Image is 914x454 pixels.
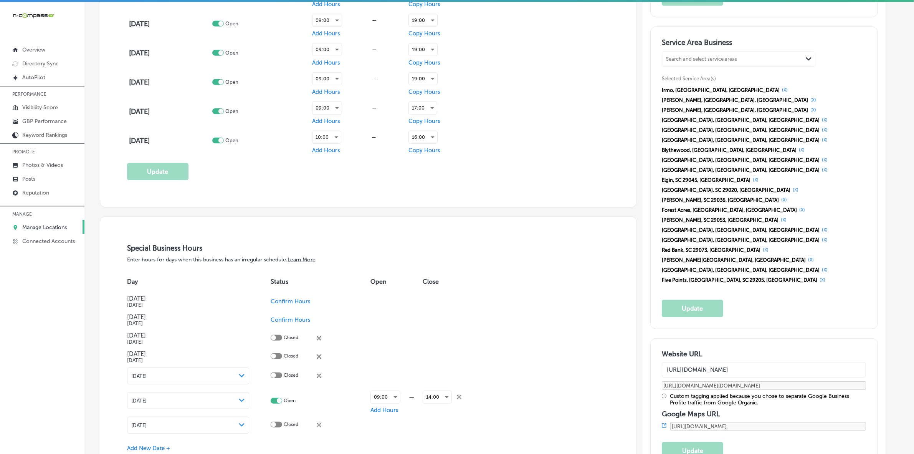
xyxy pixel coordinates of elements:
[662,107,808,113] span: [PERSON_NAME], [GEOGRAPHIC_DATA], [GEOGRAPHIC_DATA]
[312,147,340,154] span: Add Hours
[408,59,440,66] span: Copy Hours
[127,350,249,358] h4: [DATE]
[22,118,67,125] p: GBP Performance
[662,217,778,223] span: [PERSON_NAME], SC 29053, [GEOGRAPHIC_DATA]
[806,257,816,263] button: (X)
[127,271,271,292] th: Day
[662,147,797,153] span: Blythewood, [GEOGRAPHIC_DATA], [GEOGRAPHIC_DATA]
[409,102,437,114] div: 17:00
[662,187,790,193] span: [GEOGRAPHIC_DATA], SC 29020, [GEOGRAPHIC_DATA]
[284,353,299,361] p: Closed
[342,47,407,52] div: —
[127,244,610,253] h3: Special Business Hours
[423,271,489,292] th: Close
[225,79,238,85] p: Open
[820,117,830,123] button: (X)
[22,238,75,244] p: Connected Accounts
[127,163,188,180] button: Update
[662,207,797,213] span: Forest Acres, [GEOGRAPHIC_DATA], [GEOGRAPHIC_DATA]
[22,162,63,168] p: Photos & Videos
[670,393,866,406] div: Custom tagging applied because you chose to separate Google Business Profile traffic from Google ...
[820,157,830,163] button: (X)
[662,237,820,243] span: [GEOGRAPHIC_DATA], [GEOGRAPHIC_DATA], [GEOGRAPHIC_DATA]
[371,391,400,403] div: 09:00
[408,30,440,37] span: Copy Hours
[370,271,423,292] th: Open
[127,321,249,326] h5: [DATE]
[662,362,866,378] input: Add Location Website
[312,59,340,66] span: Add Hours
[22,60,59,67] p: Directory Sync
[409,43,437,56] div: 19:00
[662,87,780,93] span: Irmo, [GEOGRAPHIC_DATA], [GEOGRAPHIC_DATA]
[129,78,210,86] h4: [DATE]
[400,394,423,401] div: —
[225,138,238,143] p: Open
[127,295,249,302] h4: [DATE]
[312,88,340,95] span: Add Hours
[409,14,437,27] div: 19:00
[271,271,371,292] th: Status
[225,108,238,114] p: Open
[342,105,407,111] div: —
[284,335,299,342] p: Closed
[797,147,807,153] button: (X)
[127,445,170,452] span: Add New Date +
[662,76,716,81] span: Selected Service Area(s)
[662,117,820,123] span: [GEOGRAPHIC_DATA], [GEOGRAPHIC_DATA], [GEOGRAPHIC_DATA]
[662,177,750,183] span: Elgin, SC 29045, [GEOGRAPHIC_DATA]
[312,131,341,143] div: 10:00
[778,217,789,223] button: (X)
[127,302,249,308] h5: [DATE]
[22,132,67,138] p: Keyword Rankings
[312,30,340,37] span: Add Hours
[662,300,723,317] button: Update
[820,137,830,143] button: (X)
[22,190,49,196] p: Reputation
[127,339,249,345] h5: [DATE]
[408,118,440,125] span: Copy Hours
[662,410,866,418] h3: Google Maps URL
[288,256,316,263] a: Learn More
[750,177,761,183] button: (X)
[808,107,818,113] button: (X)
[662,167,820,173] span: [GEOGRAPHIC_DATA], [GEOGRAPHIC_DATA], [GEOGRAPHIC_DATA]
[662,277,817,283] span: Five Points, [GEOGRAPHIC_DATA], SC 29205, [GEOGRAPHIC_DATA]
[662,197,779,203] span: [PERSON_NAME], SC 29036, [GEOGRAPHIC_DATA]
[662,227,820,233] span: [GEOGRAPHIC_DATA], [GEOGRAPHIC_DATA], [GEOGRAPHIC_DATA]
[129,107,210,116] h4: [DATE]
[780,87,790,93] button: (X)
[225,50,238,56] p: Open
[127,313,249,321] h4: [DATE]
[662,127,820,133] span: [GEOGRAPHIC_DATA], [GEOGRAPHIC_DATA], [GEOGRAPHIC_DATA]
[312,118,340,125] span: Add Hours
[662,350,866,358] h3: Website URL
[662,267,820,273] span: [GEOGRAPHIC_DATA], [GEOGRAPHIC_DATA], [GEOGRAPHIC_DATA]
[271,316,311,323] span: Confirm Hours
[131,398,147,404] span: [DATE]
[342,76,407,81] div: —
[129,136,210,145] h4: [DATE]
[225,21,238,27] p: Open
[408,1,440,8] span: Copy Hours
[127,256,610,263] p: Enter hours for days when this business has an irregular schedule.
[341,134,407,140] div: —
[790,187,801,193] button: (X)
[312,14,342,27] div: 09:00
[409,73,437,85] div: 19:00
[779,197,789,203] button: (X)
[22,224,67,231] p: Manage Locations
[408,88,440,95] span: Copy Hours
[22,47,45,53] p: Overview
[662,97,808,103] span: [PERSON_NAME], [GEOGRAPHIC_DATA], [GEOGRAPHIC_DATA]
[131,373,147,379] span: [DATE]
[129,20,210,28] h4: [DATE]
[127,332,249,339] h4: [DATE]
[662,257,806,263] span: [PERSON_NAME][GEOGRAPHIC_DATA], [GEOGRAPHIC_DATA]
[129,49,210,57] h4: [DATE]
[408,147,440,154] span: Copy Hours
[284,398,296,404] p: Open
[342,17,407,23] div: —
[271,298,311,305] span: Confirm Hours
[820,127,830,133] button: (X)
